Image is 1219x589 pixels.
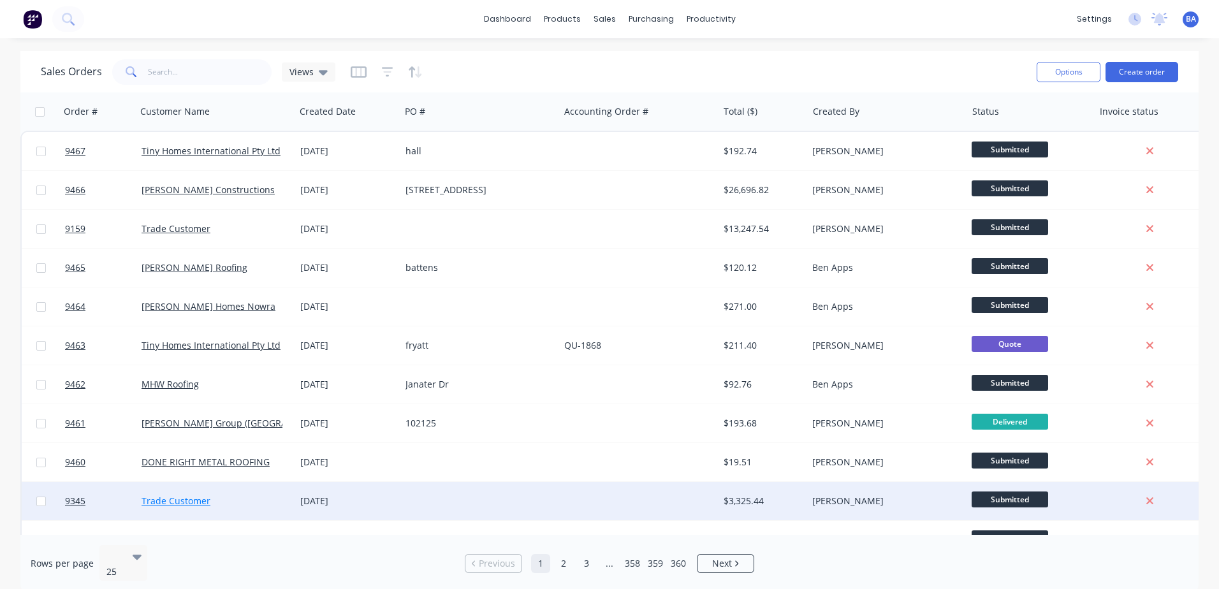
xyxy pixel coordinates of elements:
[564,339,601,351] a: QU-1868
[65,378,85,391] span: 9462
[405,534,547,546] div: FENCE
[65,404,142,442] a: 9461
[300,456,395,469] div: [DATE]
[724,378,798,391] div: $92.76
[142,417,369,429] a: [PERSON_NAME] Group ([GEOGRAPHIC_DATA]) Pty Ltd
[65,210,142,248] a: 9159
[142,222,210,235] a: Trade Customer
[142,300,275,312] a: [PERSON_NAME] Homes Nowra
[405,184,547,196] div: [STREET_ADDRESS]
[972,297,1048,313] span: Submitted
[972,453,1048,469] span: Submitted
[23,10,42,29] img: Factory
[812,339,954,352] div: [PERSON_NAME]
[65,365,142,404] a: 9462
[41,66,102,78] h1: Sales Orders
[577,554,596,573] a: Page 3
[148,59,272,85] input: Search...
[65,249,142,287] a: 9465
[405,261,547,274] div: battens
[972,336,1048,352] span: Quote
[300,184,395,196] div: [DATE]
[564,105,648,118] div: Accounting Order #
[142,456,270,468] a: DONE RIGHT METAL ROOFING
[812,300,954,313] div: Ben Apps
[65,184,85,196] span: 9466
[65,326,142,365] a: 9463
[812,495,954,507] div: [PERSON_NAME]
[724,495,798,507] div: $3,325.44
[478,10,537,29] a: dashboard
[479,557,515,570] span: Previous
[65,534,85,546] span: 9459
[724,534,798,546] div: $608.92
[812,456,954,469] div: [PERSON_NAME]
[140,105,210,118] div: Customer Name
[812,184,954,196] div: [PERSON_NAME]
[65,495,85,507] span: 9345
[972,258,1048,274] span: Submitted
[812,145,954,157] div: [PERSON_NAME]
[972,491,1048,507] span: Submitted
[300,105,356,118] div: Created Date
[300,339,395,352] div: [DATE]
[537,10,587,29] div: products
[1070,10,1118,29] div: settings
[65,300,85,313] span: 9464
[812,378,954,391] div: Ben Apps
[300,534,395,546] div: [DATE]
[65,287,142,326] a: 9464
[106,565,122,578] div: 25
[65,132,142,170] a: 9467
[64,105,98,118] div: Order #
[600,554,619,573] a: Jump forward
[812,261,954,274] div: Ben Apps
[65,145,85,157] span: 9467
[712,557,732,570] span: Next
[142,261,247,273] a: [PERSON_NAME] Roofing
[31,557,94,570] span: Rows per page
[724,456,798,469] div: $19.51
[972,375,1048,391] span: Submitted
[300,495,395,507] div: [DATE]
[1100,105,1158,118] div: Invoice status
[623,554,642,573] a: Page 358
[972,414,1048,430] span: Delivered
[300,300,395,313] div: [DATE]
[65,222,85,235] span: 9159
[972,180,1048,196] span: Submitted
[300,145,395,157] div: [DATE]
[300,378,395,391] div: [DATE]
[724,300,798,313] div: $271.00
[142,339,281,351] a: Tiny Homes International Pty Ltd
[142,184,275,196] a: [PERSON_NAME] Constructions
[1037,62,1100,82] button: Options
[531,554,550,573] a: Page 1 is your current page
[465,557,522,570] a: Previous page
[405,105,425,118] div: PO #
[300,261,395,274] div: [DATE]
[724,417,798,430] div: $193.68
[1106,62,1178,82] button: Create order
[724,261,798,274] div: $120.12
[587,10,622,29] div: sales
[812,417,954,430] div: [PERSON_NAME]
[65,456,85,469] span: 9460
[405,339,547,352] div: fryatt
[65,521,142,559] a: 9459
[972,142,1048,157] span: Submitted
[680,10,742,29] div: productivity
[142,145,281,157] a: Tiny Homes International Pty Ltd
[405,378,547,391] div: Janater Dr
[813,105,859,118] div: Created By
[405,145,547,157] div: hall
[622,10,680,29] div: purchasing
[142,495,210,507] a: Trade Customer
[697,557,754,570] a: Next page
[65,417,85,430] span: 9461
[65,261,85,274] span: 9465
[142,378,199,390] a: MHW Roofing
[724,105,757,118] div: Total ($)
[724,145,798,157] div: $192.74
[554,554,573,573] a: Page 2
